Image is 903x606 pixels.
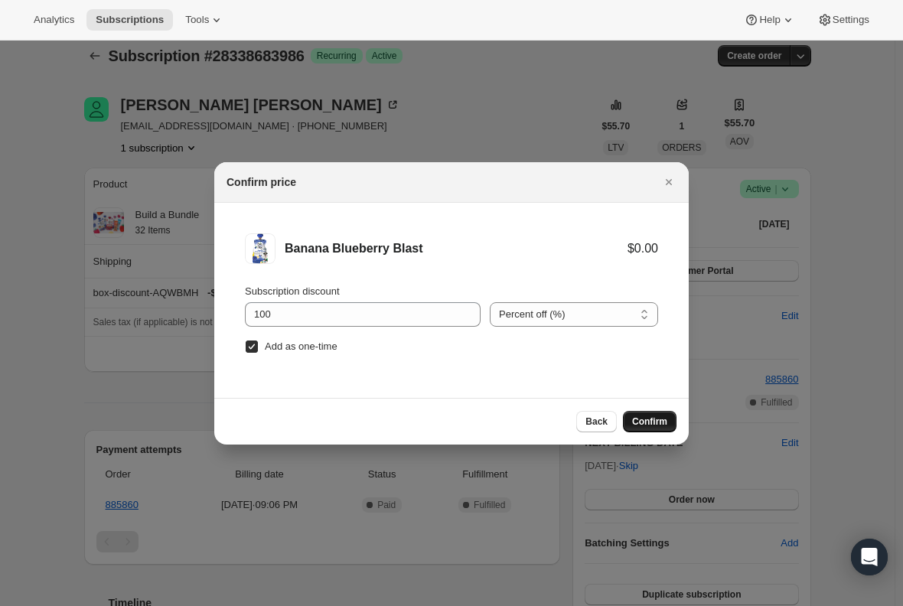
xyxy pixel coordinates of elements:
img: Banana Blueberry Blast [245,233,275,264]
span: Subscription discount [245,285,340,297]
span: Settings [833,14,869,26]
span: Back [585,415,608,428]
button: Subscriptions [86,9,173,31]
button: Help [735,9,804,31]
button: Analytics [24,9,83,31]
button: Close [658,171,680,193]
button: Tools [176,9,233,31]
div: Open Intercom Messenger [851,539,888,575]
div: Banana Blueberry Blast [285,241,628,256]
div: $0.00 [628,241,658,256]
span: Subscriptions [96,14,164,26]
span: Add as one-time [265,340,337,352]
span: Help [759,14,780,26]
span: Analytics [34,14,74,26]
button: Settings [808,9,879,31]
h2: Confirm price [227,174,296,190]
span: Confirm [632,415,667,428]
button: Back [576,411,617,432]
span: Tools [185,14,209,26]
button: Confirm [623,411,676,432]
